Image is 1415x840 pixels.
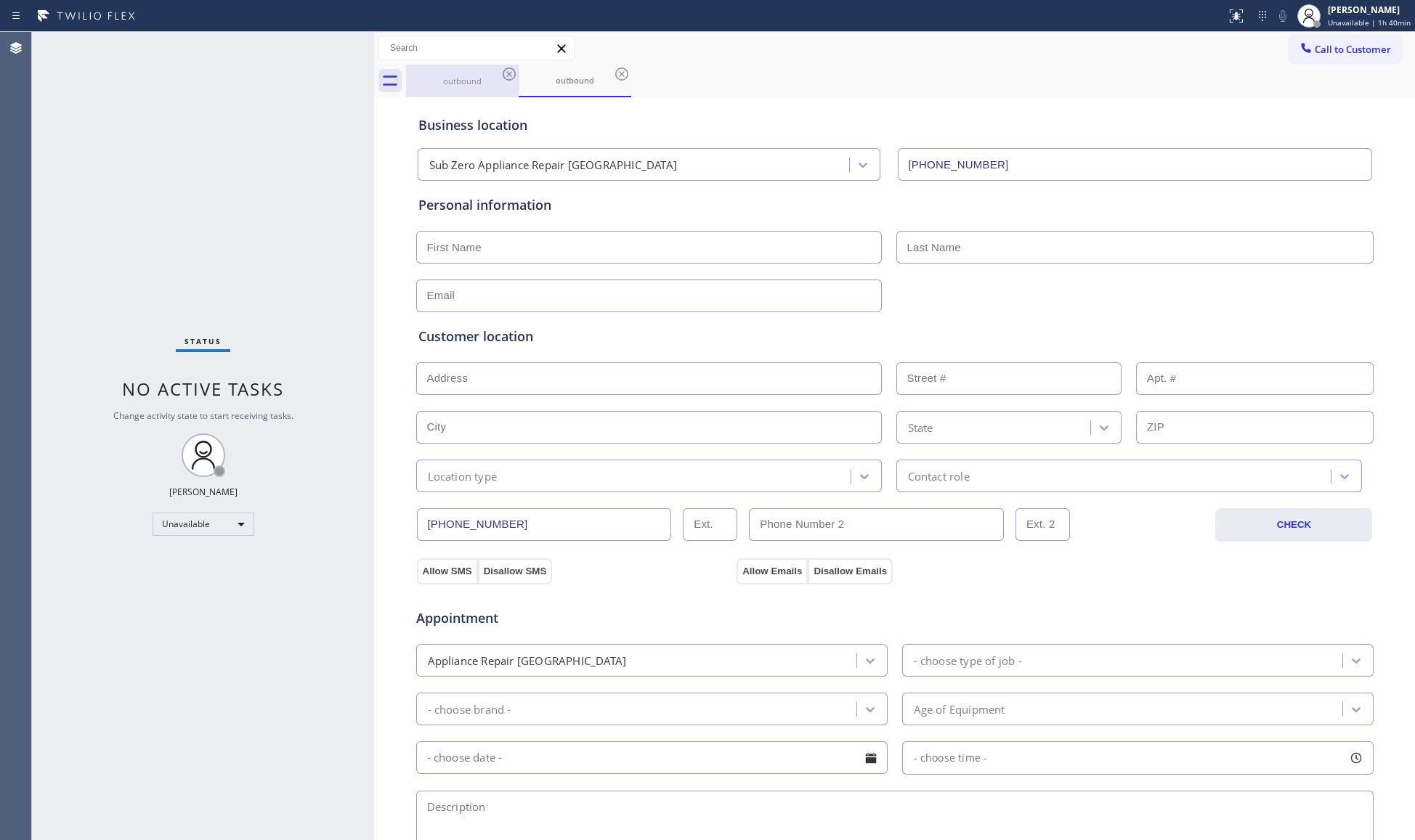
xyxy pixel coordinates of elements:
div: Appliance Repair [GEOGRAPHIC_DATA] [428,652,627,669]
div: outbound [520,75,630,86]
input: Ext. [683,508,737,541]
button: Disallow Emails [808,558,893,584]
input: City [416,411,882,444]
button: Call to Customer [1289,36,1400,63]
button: CHECK [1215,508,1372,542]
div: Business location [418,115,1371,135]
input: Address [416,362,882,395]
input: First Name [416,231,882,264]
div: - choose type of job - [914,652,1022,669]
input: Phone Number [898,148,1372,181]
span: Appointment [416,608,734,628]
input: Street # [896,362,1122,395]
div: Location type [428,468,498,484]
div: Unavailable [153,513,254,536]
span: Change activity state to start receiving tasks. [113,409,293,422]
input: Search [379,36,574,60]
div: outbound [408,76,517,86]
input: Email [416,280,882,312]
div: - choose brand - [428,701,511,717]
button: Allow SMS [417,558,478,584]
button: Disallow SMS [478,558,553,584]
div: Age of Equipment [914,701,1005,717]
span: No active tasks [122,377,284,401]
span: - choose time - [914,751,988,764]
input: - choose date - [416,741,888,774]
input: ZIP [1136,411,1374,444]
div: [PERSON_NAME] [1328,4,1411,16]
input: Last Name [896,231,1374,264]
span: Unavailable | 1h 40min [1328,17,1411,28]
input: Phone Number 2 [749,508,1004,541]
input: Apt. # [1136,362,1374,395]
button: Allow Emails [737,558,808,584]
div: Contact role [908,468,970,484]
button: Mute [1273,6,1293,26]
div: State [908,419,933,436]
div: Customer location [418,327,1371,346]
div: Sub Zero Appliance Repair [GEOGRAPHIC_DATA] [429,157,678,174]
span: Status [185,336,222,346]
span: Call to Customer [1315,43,1391,56]
div: [PERSON_NAME] [169,486,238,498]
input: Ext. 2 [1015,508,1070,541]
input: Phone Number [417,508,672,541]
div: Personal information [418,195,1371,215]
